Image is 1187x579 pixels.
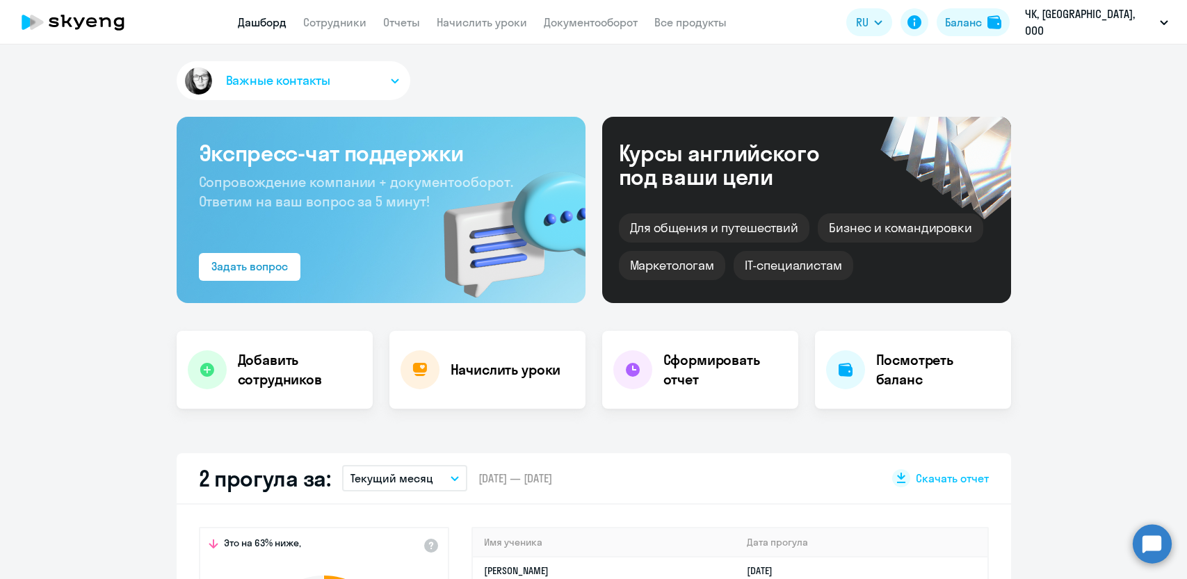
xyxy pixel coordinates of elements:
button: RU [846,8,892,36]
img: bg-img [423,147,586,303]
a: Начислить уроки [437,15,527,29]
span: RU [856,14,869,31]
div: IT-специалистам [734,251,853,280]
span: Важные контакты [226,72,330,90]
div: Бизнес и командировки [818,213,983,243]
p: ЧК, [GEOGRAPHIC_DATA], ООО [1025,6,1154,39]
button: Текущий месяц [342,465,467,491]
button: Балансbalance [937,8,1010,36]
th: Имя ученика [473,528,736,557]
img: balance [987,15,1001,29]
button: Задать вопрос [199,253,300,281]
a: Отчеты [383,15,420,29]
h2: 2 прогула за: [199,464,331,492]
div: Задать вопрос [211,258,288,275]
a: Сотрудники [303,15,366,29]
div: Баланс [945,14,982,31]
span: Сопровождение компании + документооборот. Ответим на ваш вопрос за 5 минут! [199,173,513,210]
a: Дашборд [238,15,286,29]
a: [PERSON_NAME] [484,564,549,577]
h4: Добавить сотрудников [238,350,362,389]
p: Текущий месяц [350,470,433,487]
button: Важные контакты [177,61,410,100]
span: Скачать отчет [916,471,989,486]
h4: Начислить уроки [451,360,561,380]
h4: Сформировать отчет [663,350,787,389]
div: Для общения и путешествий [619,213,810,243]
h3: Экспресс-чат поддержки [199,139,563,167]
span: Это на 63% ниже, [224,537,301,553]
a: [DATE] [747,564,784,577]
span: [DATE] — [DATE] [478,471,552,486]
th: Дата прогула [736,528,987,557]
img: avatar [182,65,215,97]
h4: Посмотреть баланс [876,350,1000,389]
a: Все продукты [654,15,727,29]
button: ЧК, [GEOGRAPHIC_DATA], ООО [1018,6,1175,39]
div: Маркетологам [619,251,725,280]
div: Курсы английского под ваши цели [619,141,857,188]
a: Документооборот [544,15,638,29]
